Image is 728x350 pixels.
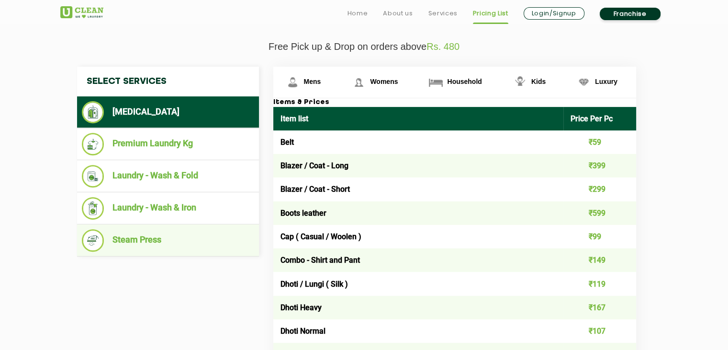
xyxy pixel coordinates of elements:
li: Premium Laundry Kg [82,133,254,155]
span: Luxury [595,78,617,85]
td: Blazer / Coat - Long [273,154,564,177]
img: Mens [284,74,301,91]
a: Pricing List [473,8,508,19]
li: [MEDICAL_DATA] [82,101,254,123]
span: Mens [304,78,321,85]
a: Home [347,8,368,19]
img: Steam Press [82,229,104,252]
img: Laundry - Wash & Fold [82,165,104,187]
a: Franchise [600,8,661,20]
td: ₹149 [563,248,636,272]
td: Boots leather [273,201,564,225]
img: Kids [512,74,528,91]
img: Dry Cleaning [82,101,104,123]
li: Steam Press [82,229,254,252]
td: ₹119 [563,272,636,295]
img: Premium Laundry Kg [82,133,104,155]
span: Womens [370,78,398,85]
h3: Items & Prices [273,98,636,107]
td: ₹107 [563,319,636,343]
th: Item list [273,107,564,130]
img: UClean Laundry and Dry Cleaning [60,6,103,18]
a: Login/Signup [524,7,584,20]
td: Combo - Shirt and Pant [273,248,564,272]
td: ₹99 [563,225,636,248]
td: Dhoti / Lungi ( Silk ) [273,272,564,295]
td: Blazer / Coat - Short [273,177,564,201]
li: Laundry - Wash & Fold [82,165,254,187]
li: Laundry - Wash & Iron [82,197,254,220]
td: ₹399 [563,154,636,177]
h4: Select Services [77,67,259,96]
a: About us [383,8,413,19]
a: Services [428,8,457,19]
p: Free Pick up & Drop on orders above [60,41,668,52]
th: Price Per Pc [563,107,636,130]
td: Dhoti Normal [273,319,564,343]
img: Household [427,74,444,91]
td: ₹599 [563,201,636,225]
span: Household [447,78,482,85]
img: Womens [350,74,367,91]
span: Kids [531,78,546,85]
td: ₹59 [563,130,636,154]
td: Cap ( Casual / Woolen ) [273,225,564,248]
img: Laundry - Wash & Iron [82,197,104,220]
img: Luxury [575,74,592,91]
td: ₹167 [563,296,636,319]
td: Dhoti Heavy [273,296,564,319]
td: ₹299 [563,177,636,201]
span: Rs. 480 [426,41,459,52]
td: Belt [273,130,564,154]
